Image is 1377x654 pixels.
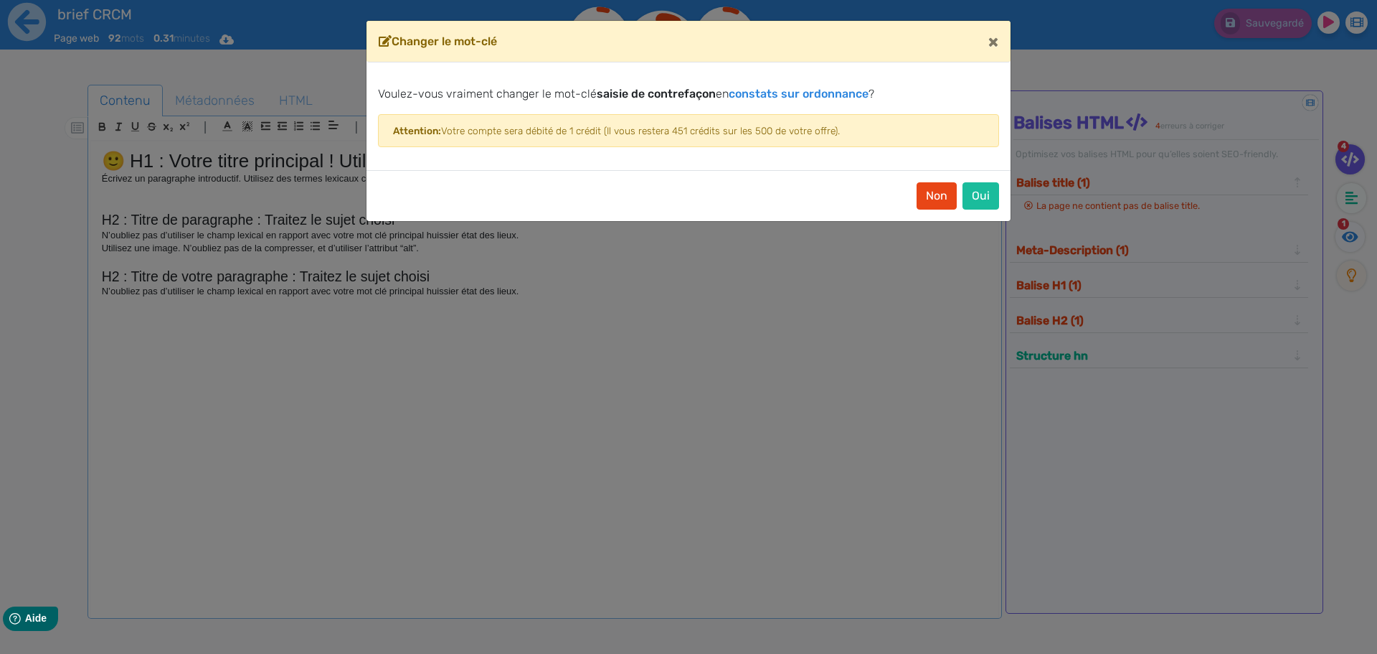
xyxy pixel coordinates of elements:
h4: Changer le mot-clé [379,33,497,50]
p: Voulez-vous vraiment changer le mot-clé en ? [378,85,999,103]
button: Close [977,22,1010,62]
b: Attention: [393,125,441,136]
div: Votre compte sera débité de 1 crédit (Il vous restera 451 crédits sur les 500 de votre offre). [378,114,999,147]
b: constats sur ordonnance [729,87,869,101]
button: Non [917,182,957,210]
b: saisie de contrefaçon [597,87,716,101]
button: Oui [962,182,999,210]
span: × [988,32,998,52]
